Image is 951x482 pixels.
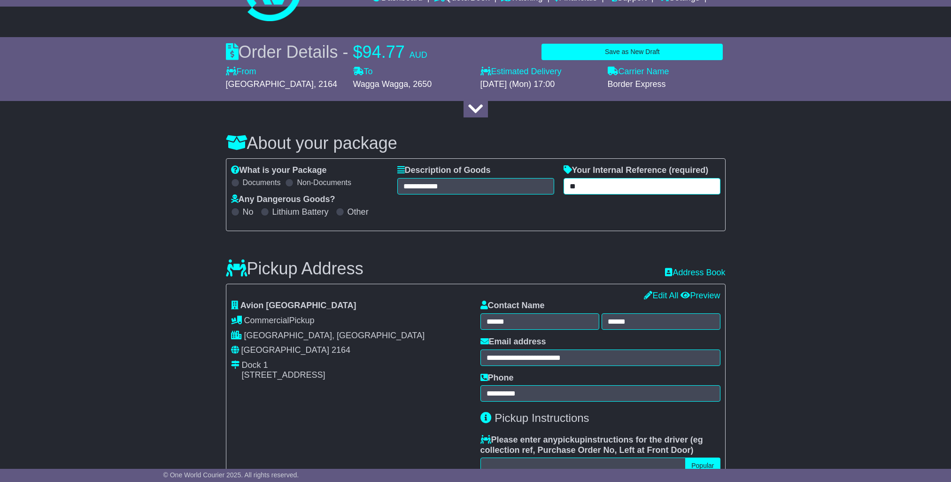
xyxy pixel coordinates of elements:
[241,345,329,355] span: [GEOGRAPHIC_DATA]
[272,207,329,218] label: Lithium Battery
[363,42,405,62] span: 94.77
[231,165,327,176] label: What is your Package
[231,316,471,326] div: Pickup
[242,360,325,371] div: Dock 1
[480,337,546,347] label: Email address
[353,79,409,89] span: Wagga Wagga
[242,370,325,381] div: [STREET_ADDRESS]
[685,458,720,474] button: Popular
[608,79,726,90] div: Border Express
[240,301,356,310] span: Avion [GEOGRAPHIC_DATA]
[480,435,720,455] label: Please enter any instructions for the driver ( )
[297,178,351,187] label: Non-Documents
[243,178,281,187] label: Documents
[558,435,585,444] span: pickup
[408,79,432,89] span: , 2650
[480,67,598,77] label: Estimated Delivery
[226,134,726,153] h3: About your package
[226,79,314,89] span: [GEOGRAPHIC_DATA]
[541,44,723,60] button: Save as New Draft
[397,165,491,176] label: Description of Goods
[226,42,427,62] div: Order Details -
[480,373,514,383] label: Phone
[353,42,363,62] span: $
[564,165,709,176] label: Your Internal Reference (required)
[332,345,350,355] span: 2164
[231,194,335,205] label: Any Dangerous Goods?
[243,207,254,218] label: No
[226,67,256,77] label: From
[348,207,369,218] label: Other
[226,259,363,278] h3: Pickup Address
[480,79,598,90] div: [DATE] (Mon) 17:00
[665,268,725,278] a: Address Book
[353,67,373,77] label: To
[680,291,720,300] a: Preview
[480,301,545,311] label: Contact Name
[480,435,703,455] span: eg collection ref, Purchase Order No, Left at Front Door
[244,316,289,325] span: Commercial
[314,79,337,89] span: , 2164
[644,291,678,300] a: Edit All
[410,50,427,60] span: AUD
[163,471,299,479] span: © One World Courier 2025. All rights reserved.
[608,67,669,77] label: Carrier Name
[495,412,589,424] span: Pickup Instructions
[244,331,425,340] span: [GEOGRAPHIC_DATA], [GEOGRAPHIC_DATA]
